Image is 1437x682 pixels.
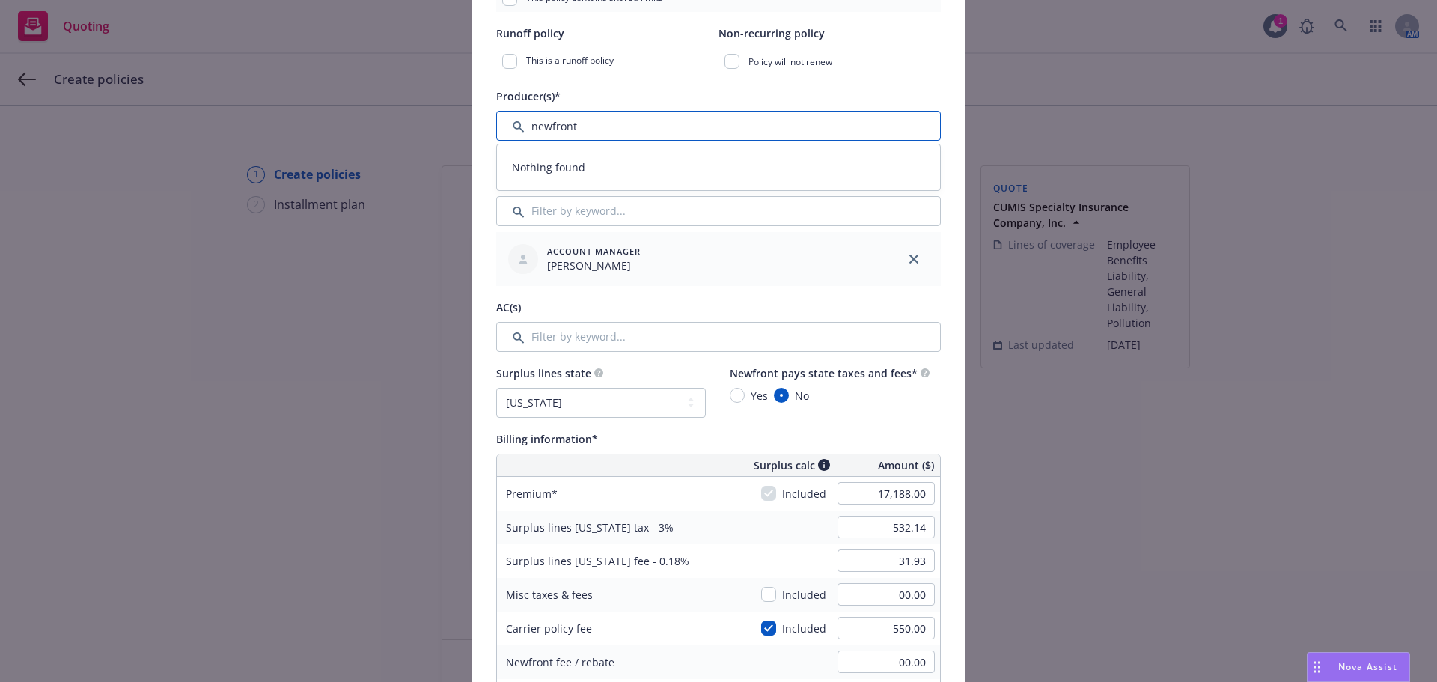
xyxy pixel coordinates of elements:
[905,250,923,268] a: close
[838,549,935,572] input: 0.00
[496,89,561,103] span: Producer(s)*
[506,520,674,535] span: Surplus lines [US_STATE] tax - 3%
[838,482,935,505] input: 0.00
[496,48,718,75] div: This is a runoff policy
[782,621,826,636] span: Included
[496,432,598,446] span: Billing information*
[496,26,564,40] span: Runoff policy
[506,554,689,568] span: Surplus lines [US_STATE] fee - 0.18%
[496,300,521,314] span: AC(s)
[496,322,941,352] input: Filter by keyword...
[730,388,745,403] input: Yes
[751,388,768,404] span: Yes
[838,651,935,673] input: 0.00
[838,617,935,639] input: 0.00
[496,366,591,380] span: Surplus lines state
[547,245,641,258] span: Account Manager
[1338,660,1397,673] span: Nova Assist
[496,111,941,141] input: Filter by keyword...
[730,366,918,380] span: Newfront pays state taxes and fees*
[782,486,826,502] span: Included
[838,516,935,538] input: 0.00
[506,588,593,602] span: Misc taxes & fees
[506,655,614,669] span: Newfront fee / rebate
[506,621,592,636] span: Carrier policy fee
[718,48,941,75] div: Policy will not renew
[1307,652,1410,682] button: Nova Assist
[496,196,941,226] input: Filter by keyword...
[718,26,825,40] span: Non-recurring policy
[774,388,789,403] input: No
[754,457,815,473] span: Surplus calc
[838,583,935,606] input: 0.00
[878,457,934,473] span: Amount ($)
[782,587,826,603] span: Included
[547,258,641,273] span: [PERSON_NAME]
[512,160,585,174] span: Nothing found
[506,487,558,501] span: Premium
[795,388,809,404] span: No
[1308,653,1326,681] div: Drag to move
